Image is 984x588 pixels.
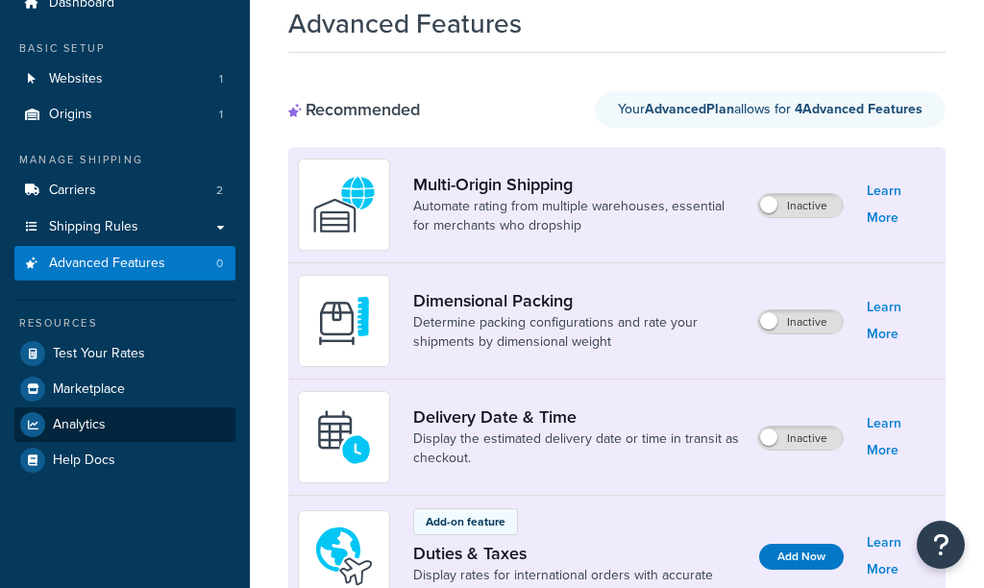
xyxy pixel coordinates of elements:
li: Websites [14,61,235,97]
h1: Advanced Features [288,5,522,42]
span: Websites [49,71,103,87]
strong: Advanced Plan [645,99,734,119]
img: DTVBYsAAAAAASUVORK5CYII= [310,287,378,355]
strong: 4 Advanced Feature s [795,99,922,119]
span: 1 [219,107,223,123]
a: Shipping Rules [14,209,235,245]
span: Analytics [53,417,106,433]
a: Analytics [14,407,235,442]
span: Origins [49,107,92,123]
a: Learn More [867,410,936,464]
a: Help Docs [14,443,235,478]
span: 2 [216,183,223,199]
p: Add-on feature [426,513,505,530]
span: Test Your Rates [53,346,145,362]
a: Determine packing configurations and rate your shipments by dimensional weight [413,313,742,352]
a: Delivery Date & Time [413,406,742,428]
span: Marketplace [53,381,125,398]
a: Multi-Origin Shipping [413,174,742,195]
div: Recommended [288,99,420,120]
img: WatD5o0RtDAAAAAElFTkSuQmCC [310,171,378,238]
li: Advanced Features [14,246,235,282]
a: Test Your Rates [14,336,235,371]
span: 1 [219,71,223,87]
span: Shipping Rules [49,219,138,235]
span: Advanced Features [49,256,165,272]
span: Help Docs [53,453,115,469]
a: Advanced Features0 [14,246,235,282]
a: Carriers2 [14,173,235,208]
a: Duties & Taxes [413,543,744,564]
a: Learn More [867,529,936,583]
button: Add Now [759,544,844,570]
a: Display the estimated delivery date or time in transit as checkout. [413,429,742,468]
a: Dimensional Packing [413,290,742,311]
div: Resources [14,315,235,331]
div: Basic Setup [14,40,235,57]
a: Learn More [867,178,936,232]
a: Automate rating from multiple warehouses, essential for merchants who dropship [413,197,742,235]
a: Learn More [867,294,936,348]
img: gfkeb5ejjkALwAAAABJRU5ErkJggg== [310,404,378,471]
div: Manage Shipping [14,152,235,168]
a: Origins1 [14,97,235,133]
a: Websites1 [14,61,235,97]
a: Marketplace [14,372,235,406]
label: Inactive [758,194,843,217]
li: Origins [14,97,235,133]
span: Your allows for [618,99,795,119]
label: Inactive [758,310,843,333]
span: 0 [216,256,223,272]
button: Open Resource Center [917,521,965,569]
label: Inactive [758,427,843,450]
li: Carriers [14,173,235,208]
span: Carriers [49,183,96,199]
